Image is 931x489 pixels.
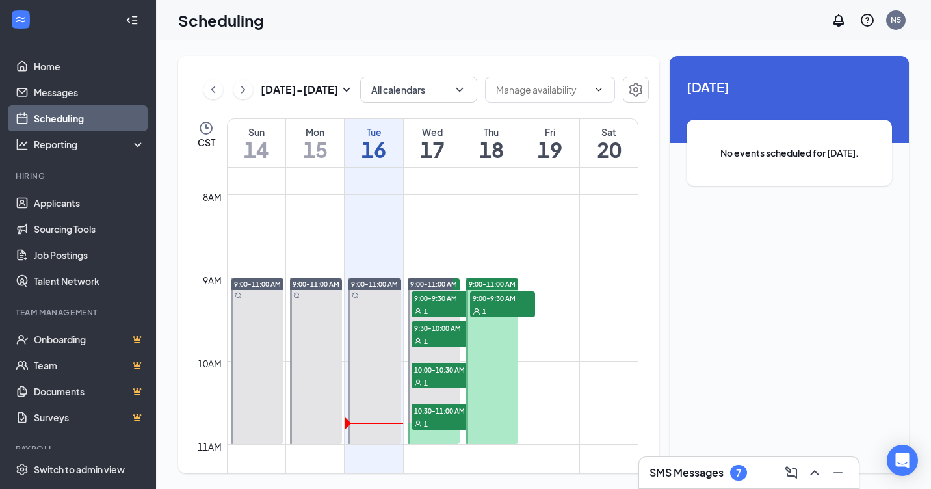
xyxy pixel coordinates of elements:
[286,126,344,139] div: Mon
[34,268,145,294] a: Talent Network
[649,466,724,480] h3: SMS Messages
[594,85,604,95] svg: ChevronDown
[14,13,27,26] svg: WorkstreamLogo
[828,462,848,483] button: Minimize
[424,378,428,388] span: 1
[496,83,588,97] input: Manage availability
[424,337,428,346] span: 1
[228,139,285,161] h1: 14
[293,292,300,298] svg: Sync
[462,126,520,139] div: Thu
[34,79,145,105] a: Messages
[237,82,250,98] svg: ChevronRight
[339,82,354,98] svg: SmallChevronDown
[453,83,466,96] svg: ChevronDown
[521,119,579,167] a: September 19, 2025
[412,363,477,376] span: 10:00-10:30 AM
[203,80,223,99] button: ChevronLeft
[360,77,477,103] button: All calendarsChevronDown
[228,119,285,167] a: September 14, 2025
[34,190,145,216] a: Applicants
[462,119,520,167] a: September 18, 2025
[345,126,402,139] div: Tue
[235,292,241,298] svg: Sync
[16,170,142,181] div: Hiring
[412,404,477,417] span: 10:30-11:00 AM
[178,9,264,31] h1: Scheduling
[34,378,145,404] a: DocumentsCrown
[34,463,125,476] div: Switch to admin view
[16,463,29,476] svg: Settings
[228,126,285,139] div: Sun
[34,326,145,352] a: OnboardingCrown
[414,379,422,387] svg: User
[198,136,215,149] span: CST
[713,146,866,160] span: No events scheduled for [DATE].
[404,126,462,139] div: Wed
[580,126,638,139] div: Sat
[404,119,462,167] a: September 17, 2025
[293,280,339,289] span: 9:00-11:00 AM
[807,465,822,481] svg: ChevronUp
[200,190,224,204] div: 8am
[412,321,477,334] span: 9:30-10:00 AM
[16,443,142,455] div: Payroll
[286,139,344,161] h1: 15
[16,307,142,318] div: Team Management
[410,280,457,289] span: 9:00-11:00 AM
[34,138,146,151] div: Reporting
[521,139,579,161] h1: 19
[34,242,145,268] a: Job Postings
[859,12,875,28] svg: QuestionInfo
[424,419,428,429] span: 1
[352,292,358,298] svg: Sync
[831,12,846,28] svg: Notifications
[195,440,224,454] div: 11am
[783,465,799,481] svg: ComposeMessage
[351,280,398,289] span: 9:00-11:00 AM
[623,77,649,103] button: Settings
[198,120,214,136] svg: Clock
[804,462,825,483] button: ChevronUp
[414,337,422,345] svg: User
[781,462,802,483] button: ComposeMessage
[207,82,220,98] svg: ChevronLeft
[482,307,486,316] span: 1
[200,273,224,287] div: 9am
[404,139,462,161] h1: 17
[628,82,644,98] svg: Settings
[286,119,344,167] a: September 15, 2025
[195,356,224,371] div: 10am
[580,139,638,161] h1: 20
[34,216,145,242] a: Sourcing Tools
[233,80,253,99] button: ChevronRight
[687,77,892,97] span: [DATE]
[16,138,29,151] svg: Analysis
[125,14,138,27] svg: Collapse
[345,119,402,167] a: September 16, 2025
[469,280,516,289] span: 9:00-11:00 AM
[234,280,281,289] span: 9:00-11:00 AM
[736,468,741,479] div: 7
[580,119,638,167] a: September 20, 2025
[414,420,422,428] svg: User
[521,126,579,139] div: Fri
[414,308,422,315] svg: User
[830,465,846,481] svg: Minimize
[34,53,145,79] a: Home
[261,83,339,97] h3: [DATE] - [DATE]
[412,291,477,304] span: 9:00-9:30 AM
[891,14,901,25] div: N5
[470,291,535,304] span: 9:00-9:30 AM
[345,139,402,161] h1: 16
[462,139,520,161] h1: 18
[473,308,480,315] svg: User
[887,445,918,476] div: Open Intercom Messenger
[34,105,145,131] a: Scheduling
[34,404,145,430] a: SurveysCrown
[34,352,145,378] a: TeamCrown
[424,307,428,316] span: 1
